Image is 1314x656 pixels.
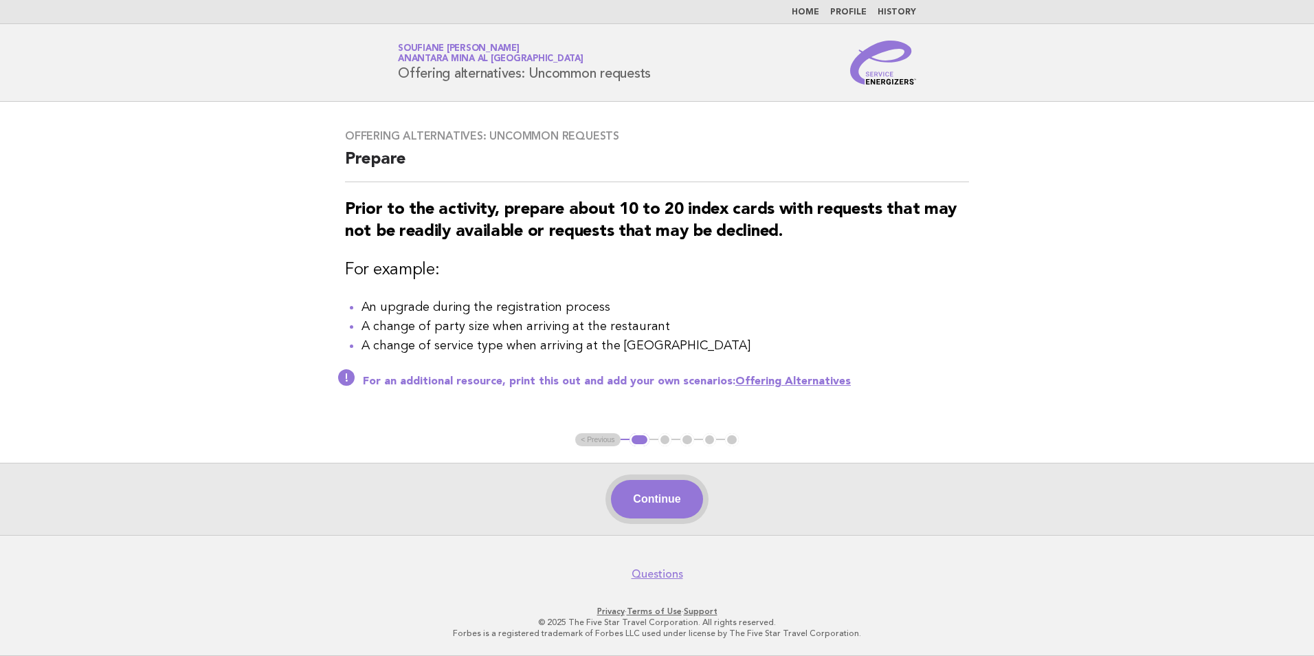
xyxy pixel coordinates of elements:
a: Profile [830,8,867,17]
li: An upgrade during the registration process [361,298,969,317]
li: A change of party size when arriving at the restaurant [361,317,969,336]
h2: Prepare [345,149,969,182]
a: History [878,8,916,17]
p: Forbes is a registered trademark of Forbes LLC used under license by The Five Star Travel Corpora... [236,628,1078,639]
h3: For example: [345,259,969,281]
a: Soufiane [PERSON_NAME]Anantara Mina al [GEOGRAPHIC_DATA] [398,44,583,63]
a: Questions [632,567,683,581]
h3: Offering alternatives: Uncommon requests [345,129,969,143]
img: Service Energizers [850,41,916,85]
a: Support [684,606,717,616]
button: Continue [611,480,702,518]
button: 1 [630,433,649,447]
p: · · [236,606,1078,617]
p: For an additional resource, print this out and add your own scenarios: [363,375,969,389]
li: A change of service type when arriving at the [GEOGRAPHIC_DATA] [361,336,969,356]
a: Offering Alternatives [735,376,851,387]
a: Terms of Use [627,606,682,616]
strong: Prior to the activity, prepare about 10 to 20 index cards with requests that may not be readily a... [345,201,957,240]
a: Privacy [597,606,625,616]
p: © 2025 The Five Star Travel Corporation. All rights reserved. [236,617,1078,628]
span: Anantara Mina al [GEOGRAPHIC_DATA] [398,55,583,64]
a: Home [792,8,819,17]
h1: Offering alternatives: Uncommon requests [398,45,651,80]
